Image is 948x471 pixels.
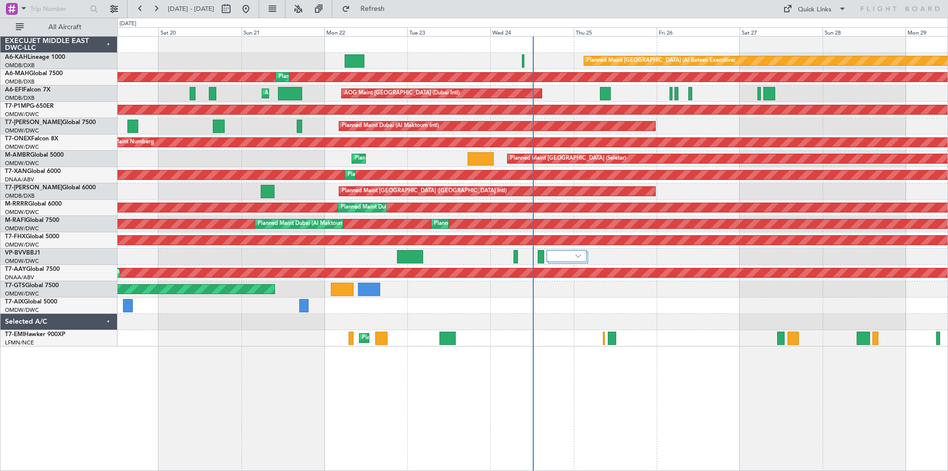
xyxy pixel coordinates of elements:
a: OMDW/DWC [5,143,39,151]
div: Wed 24 [490,27,573,36]
span: T7-AAY [5,266,26,272]
a: A6-KAHLineage 1000 [5,54,65,60]
a: A6-EFIFalcon 7X [5,87,50,93]
div: Planned Maint Dubai (Al Maktoum Intl) [355,151,452,166]
a: T7-P1MPG-650ER [5,103,54,109]
a: OMDB/DXB [5,78,35,86]
a: LFMN/NCE [5,339,34,346]
a: OMDW/DWC [5,111,39,118]
a: OMDB/DXB [5,62,35,69]
span: T7-[PERSON_NAME] [5,185,62,191]
a: M-RAFIGlobal 7500 [5,217,59,223]
span: T7-ONEX [5,136,31,142]
div: Planned Maint [GEOGRAPHIC_DATA] (Al Bateen Executive) [587,53,735,68]
a: M-AMBRGlobal 5000 [5,152,64,158]
div: Planned Maint [GEOGRAPHIC_DATA] ([GEOGRAPHIC_DATA] Intl) [278,70,443,85]
input: Trip Number [30,1,87,16]
a: T7-AIXGlobal 5000 [5,299,57,305]
span: M-RAFI [5,217,26,223]
span: M-AMBR [5,152,30,158]
span: VP-BVV [5,250,26,256]
div: Mon 22 [324,27,407,36]
div: [DATE] [119,20,136,28]
a: OMDW/DWC [5,209,39,216]
span: T7-[PERSON_NAME] [5,120,62,126]
div: Planned Maint Dubai (Al Maktoum Intl) [348,168,445,182]
a: T7-AAYGlobal 7500 [5,266,60,272]
div: Planned Maint [GEOGRAPHIC_DATA] [362,331,456,345]
span: T7-EMI [5,332,24,338]
a: DNAA/ABV [5,274,34,281]
div: Thu 25 [574,27,657,36]
div: Fri 26 [657,27,740,36]
button: All Aircraft [11,19,107,35]
span: A6-EFI [5,87,23,93]
div: Planned Maint Nurnberg [92,135,154,150]
div: Tue 23 [407,27,490,36]
a: T7-XANGlobal 6000 [5,169,61,174]
a: T7-EMIHawker 900XP [5,332,65,338]
span: T7-FHX [5,234,26,240]
span: T7-P1MP [5,103,30,109]
span: T7-AIX [5,299,24,305]
a: OMDB/DXB [5,94,35,102]
a: OMDW/DWC [5,257,39,265]
span: Refresh [352,5,394,12]
a: T7-FHXGlobal 5000 [5,234,59,240]
div: Planned Maint Dubai (Al Maktoum Intl) [434,216,531,231]
a: OMDW/DWC [5,225,39,232]
a: VP-BVVBBJ1 [5,250,40,256]
span: A6-MAH [5,71,29,77]
div: Sun 21 [241,27,324,36]
div: Quick Links [798,5,831,15]
a: T7-[PERSON_NAME]Global 7500 [5,120,96,126]
a: OMDW/DWC [5,290,39,298]
a: DNAA/ABV [5,176,34,183]
img: arrow-gray.svg [575,254,581,258]
a: A6-MAHGlobal 7500 [5,71,63,77]
div: Planned Maint [GEOGRAPHIC_DATA] (Seletar) [510,151,626,166]
a: OMDW/DWC [5,241,39,249]
span: All Aircraft [26,24,104,31]
div: Planned Maint Dubai (Al Maktoum Intl) [341,200,438,215]
div: AOG Maint [GEOGRAPHIC_DATA] (Dubai Intl) [344,86,460,101]
a: OMDW/DWC [5,160,39,167]
a: OMDW/DWC [5,127,39,134]
button: Refresh [337,1,396,17]
span: A6-KAH [5,54,28,60]
div: Planned Maint Dubai (Al Maktoum Intl) [258,216,355,231]
div: Sun 28 [823,27,906,36]
div: Planned Maint Dubai (Al Maktoum Intl) [342,119,439,133]
span: M-RRRR [5,201,28,207]
span: T7-GTS [5,283,25,289]
div: Sat 20 [158,27,241,36]
div: AOG Maint [265,86,293,101]
span: [DATE] - [DATE] [168,4,214,13]
a: T7-ONEXFalcon 8X [5,136,58,142]
a: OMDW/DWC [5,306,39,314]
span: T7-XAN [5,169,27,174]
a: OMDB/DXB [5,192,35,200]
div: Sat 27 [740,27,823,36]
a: T7-GTSGlobal 7500 [5,283,59,289]
button: Quick Links [778,1,851,17]
div: Planned Maint [GEOGRAPHIC_DATA] ([GEOGRAPHIC_DATA] Intl) [342,184,507,199]
a: T7-[PERSON_NAME]Global 6000 [5,185,96,191]
a: M-RRRRGlobal 6000 [5,201,62,207]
